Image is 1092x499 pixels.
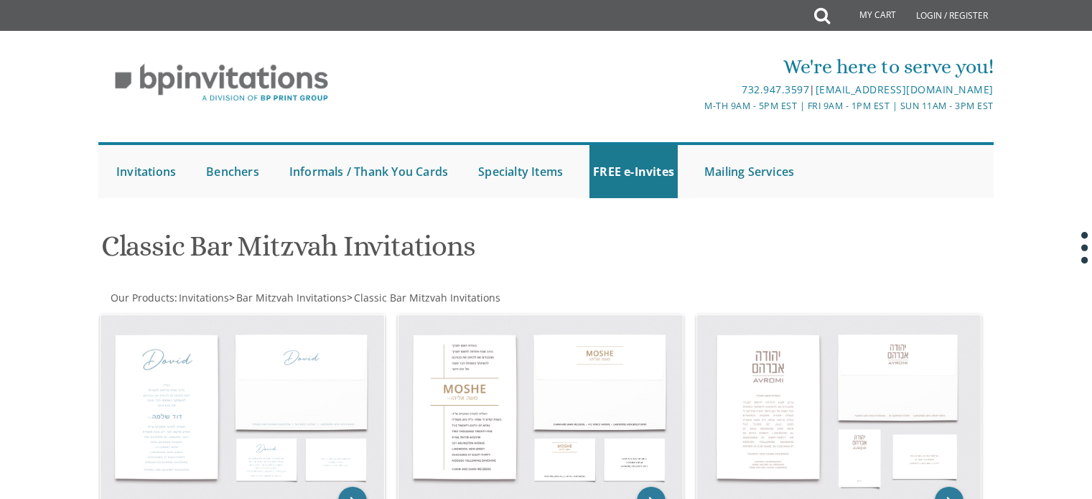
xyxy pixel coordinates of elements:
span: > [347,291,500,304]
div: M-Th 9am - 5pm EST | Fri 9am - 1pm EST | Sun 11am - 3pm EST [398,98,994,113]
a: Benchers [202,145,263,198]
a: 732.947.3597 [742,83,809,96]
div: | [398,81,994,98]
a: Bar Mitzvah Invitations [235,291,347,304]
img: BP Invitation Loft [98,53,345,113]
a: FREE e-Invites [589,145,678,198]
span: Bar Mitzvah Invitations [236,291,347,304]
a: Specialty Items [475,145,566,198]
a: Invitations [177,291,229,304]
a: Classic Bar Mitzvah Invitations [353,291,500,304]
span: > [229,291,347,304]
a: My Cart [829,1,906,30]
a: [EMAIL_ADDRESS][DOMAIN_NAME] [816,83,994,96]
a: Our Products [109,291,174,304]
a: Mailing Services [701,145,798,198]
a: Invitations [113,145,179,198]
div: We're here to serve you! [398,52,994,81]
div: : [98,291,546,305]
h1: Classic Bar Mitzvah Invitations [101,230,687,273]
span: Invitations [179,291,229,304]
span: Classic Bar Mitzvah Invitations [354,291,500,304]
a: Informals / Thank You Cards [286,145,452,198]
